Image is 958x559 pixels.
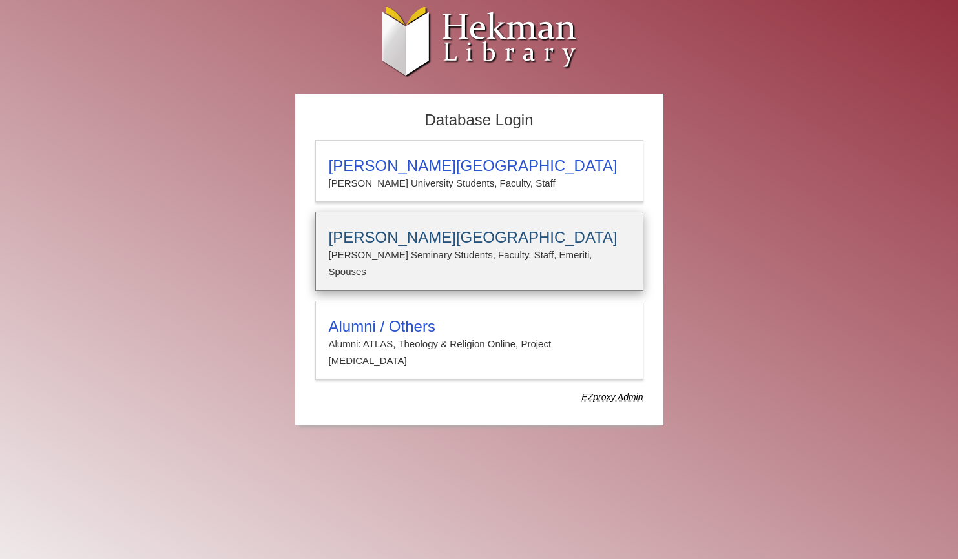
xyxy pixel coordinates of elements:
[581,392,643,402] dfn: Use Alumni login
[329,247,630,281] p: [PERSON_NAME] Seminary Students, Faculty, Staff, Emeriti, Spouses
[329,229,630,247] h3: [PERSON_NAME][GEOGRAPHIC_DATA]
[329,318,630,370] summary: Alumni / OthersAlumni: ATLAS, Theology & Religion Online, Project [MEDICAL_DATA]
[329,318,630,336] h3: Alumni / Others
[329,157,630,175] h3: [PERSON_NAME][GEOGRAPHIC_DATA]
[315,212,643,291] a: [PERSON_NAME][GEOGRAPHIC_DATA][PERSON_NAME] Seminary Students, Faculty, Staff, Emeriti, Spouses
[315,140,643,202] a: [PERSON_NAME][GEOGRAPHIC_DATA][PERSON_NAME] University Students, Faculty, Staff
[329,175,630,192] p: [PERSON_NAME] University Students, Faculty, Staff
[329,336,630,370] p: Alumni: ATLAS, Theology & Religion Online, Project [MEDICAL_DATA]
[309,107,650,134] h2: Database Login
